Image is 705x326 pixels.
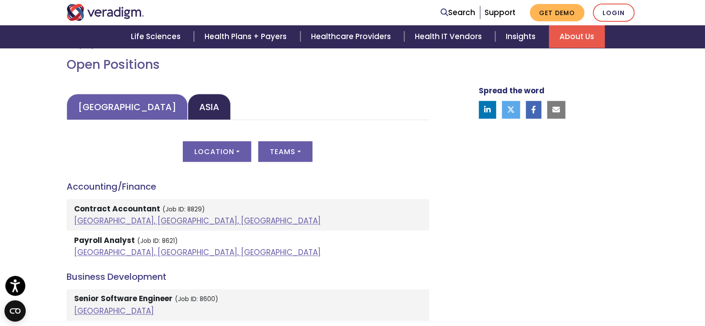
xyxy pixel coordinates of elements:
a: [GEOGRAPHIC_DATA] [74,306,154,316]
a: Life Sciences [120,25,194,48]
a: [GEOGRAPHIC_DATA] [67,94,188,120]
button: Open CMP widget [4,300,26,322]
small: (Job ID: 8621) [137,237,178,245]
button: Teams [258,141,312,162]
a: [GEOGRAPHIC_DATA], [GEOGRAPHIC_DATA], [GEOGRAPHIC_DATA] [74,215,321,226]
a: Search [441,7,475,19]
a: Login [593,4,634,22]
a: Support [484,7,516,18]
strong: Payroll Analyst [74,235,135,246]
strong: Contract Accountant [74,203,160,214]
a: Health Plans + Payers [194,25,300,48]
a: Insights [495,25,549,48]
a: Asia [188,94,231,120]
button: Location [183,141,251,162]
a: Health IT Vendors [404,25,495,48]
a: [GEOGRAPHIC_DATA], [GEOGRAPHIC_DATA], [GEOGRAPHIC_DATA] [74,247,321,258]
h4: Business Development [67,271,429,282]
a: About Us [549,25,605,48]
strong: Spread the word [479,85,544,96]
h2: Open Positions [67,57,429,72]
a: Get Demo [530,4,584,21]
h4: Accounting/Finance [67,181,429,192]
a: Healthcare Providers [300,25,404,48]
small: (Job ID: 8600) [175,295,218,303]
strong: Senior Software Engineer [74,293,173,304]
img: Veradigm logo [67,4,144,21]
small: (Job ID: 8829) [162,205,205,214]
